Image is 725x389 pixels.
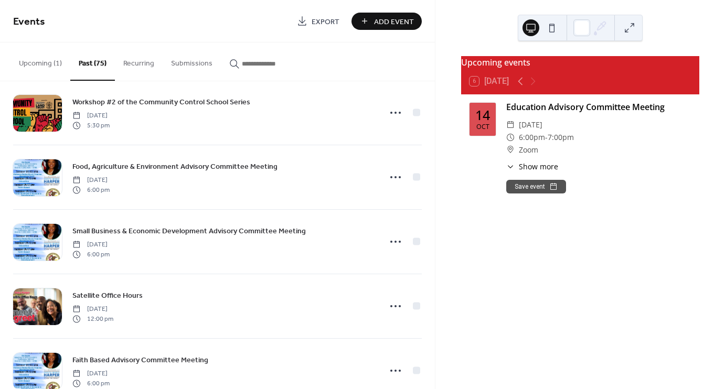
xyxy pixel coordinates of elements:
[519,161,558,172] span: Show more
[519,144,538,156] span: Zoom
[13,12,45,32] span: Events
[10,42,70,80] button: Upcoming (1)
[72,160,278,172] a: Food, Agriculture & Environment Advisory Committee Meeting
[351,13,422,30] button: Add Event
[72,369,110,379] span: [DATE]
[72,96,250,108] a: Workshop #2 of the Community Control School Series
[545,131,548,144] span: -
[72,111,110,121] span: [DATE]
[506,118,515,131] div: ​
[72,355,208,366] span: Faith Based Advisory Committee Meeting
[519,131,545,144] span: 6:00pm
[72,379,110,388] span: 6:00 pm
[72,225,306,237] a: Small Business & Economic Development Advisory Committee Meeting
[72,176,110,185] span: [DATE]
[374,16,414,27] span: Add Event
[72,354,208,366] a: Faith Based Advisory Committee Meeting
[115,42,163,80] button: Recurring
[72,185,110,194] span: 6:00 pm
[72,121,110,130] span: 5:30 pm
[548,131,574,144] span: 7:00pm
[70,42,115,81] button: Past (75)
[72,250,110,259] span: 6:00 pm
[506,180,566,193] button: Save event
[506,161,558,172] button: ​Show more
[72,226,306,237] span: Small Business & Economic Development Advisory Committee Meeting
[72,161,278,172] span: Food, Agriculture & Environment Advisory Committee Meeting
[72,314,113,323] span: 12:00 pm
[506,131,515,144] div: ​
[506,101,691,113] div: Education Advisory Committee Meeting
[72,240,110,250] span: [DATE]
[72,290,143,301] span: Satellite Office Hours
[506,144,515,156] div: ​
[72,305,113,314] span: [DATE]
[475,109,490,122] div: 14
[72,97,250,108] span: Workshop #2 of the Community Control School Series
[461,56,699,69] div: Upcoming events
[72,289,143,301] a: Satellite Office Hours
[476,124,489,131] div: Oct
[312,16,339,27] span: Export
[289,13,347,30] a: Export
[163,42,221,80] button: Submissions
[506,161,515,172] div: ​
[519,118,542,131] span: [DATE]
